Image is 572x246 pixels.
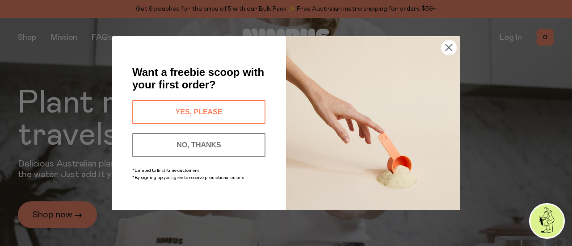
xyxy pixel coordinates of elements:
[132,100,265,124] button: YES, PLEASE
[441,40,457,55] button: Close dialog
[530,204,564,238] img: agent
[132,175,244,180] span: *By signing up you agree to receive promotional emails
[132,168,199,173] span: *Limited to first-time customers
[132,66,264,91] span: Want a freebie scoop with your first order?
[132,133,265,157] button: NO, THANKS
[286,36,460,210] img: c0d45117-8e62-4a02-9742-374a5db49d45.jpeg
